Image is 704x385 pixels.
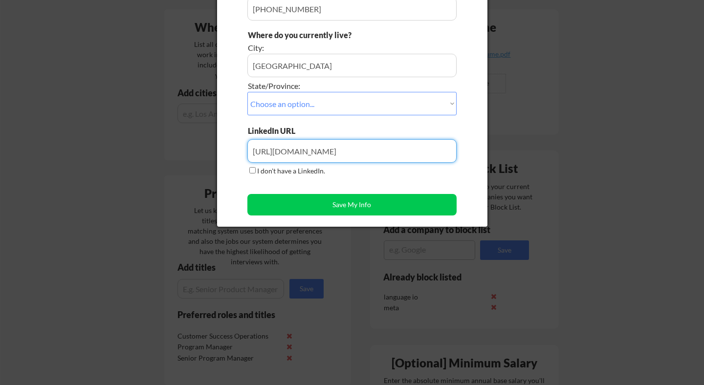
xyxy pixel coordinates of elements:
div: Where do you currently live? [248,30,402,41]
div: LinkedIn URL [248,126,321,136]
input: e.g. Los Angeles [247,54,457,77]
button: Save My Info [247,194,457,215]
input: Type here... [247,139,457,163]
label: I don't have a LinkedIn. [257,167,325,175]
div: City: [248,43,402,53]
div: State/Province: [248,81,402,91]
